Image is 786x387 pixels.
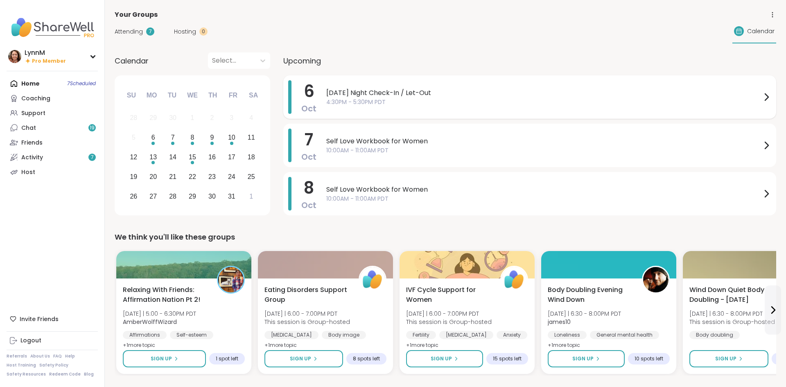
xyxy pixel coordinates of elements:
[21,139,43,147] div: Friends
[304,80,314,103] span: 6
[191,112,194,123] div: 1
[548,331,587,339] div: Loneliness
[305,128,313,151] span: 7
[30,353,50,359] a: About Us
[326,195,761,203] span: 10:00AM - 11:00AM PDT
[203,149,221,166] div: Choose Thursday, October 16th, 2025
[242,188,260,205] div: Choose Saturday, November 1st, 2025
[228,152,235,163] div: 17
[643,267,669,292] img: james10
[248,132,255,143] div: 11
[242,168,260,186] div: Choose Saturday, October 25th, 2025
[169,171,176,182] div: 21
[21,95,50,103] div: Coaching
[184,129,201,147] div: Choose Wednesday, October 8th, 2025
[230,112,233,123] div: 3
[174,27,196,36] span: Hosting
[216,355,238,362] span: 1 spot left
[130,171,137,182] div: 19
[210,132,214,143] div: 9
[208,171,216,182] div: 23
[501,267,527,292] img: ShareWell
[183,86,201,104] div: We
[322,331,366,339] div: Body image
[21,124,36,132] div: Chat
[115,231,776,243] div: We think you'll like these groups
[164,129,182,147] div: Choose Tuesday, October 7th, 2025
[264,350,343,367] button: Sign Up
[248,152,255,163] div: 18
[360,267,385,292] img: ShareWell
[406,331,436,339] div: Fertility
[21,154,43,162] div: Activity
[115,10,158,20] span: Your Groups
[7,312,98,326] div: Invite Friends
[125,188,142,205] div: Choose Sunday, October 26th, 2025
[353,355,380,362] span: 8 spots left
[326,98,761,106] span: 4:30PM - 5:30PM PDT
[7,353,27,359] a: Referrals
[406,285,491,305] span: IVF Cycle Support for Women
[7,106,98,120] a: Support
[406,318,492,326] span: This session is Group-hosted
[223,188,240,205] div: Choose Friday, October 31st, 2025
[548,285,633,305] span: Body Doubling Evening Wind Down
[91,154,94,161] span: 7
[264,285,350,305] span: Eating Disorders Support Group
[170,331,213,339] div: Self-esteem
[169,191,176,202] div: 28
[145,168,162,186] div: Choose Monday, October 20th, 2025
[189,191,196,202] div: 29
[164,109,182,127] div: Not available Tuesday, September 30th, 2025
[548,350,625,367] button: Sign Up
[431,355,452,362] span: Sign Up
[123,310,196,318] span: [DATE] | 5:00 - 6:30PM PDT
[590,331,659,339] div: General mental health
[223,129,240,147] div: Choose Friday, October 10th, 2025
[20,337,41,345] div: Logout
[326,146,761,155] span: 10:00AM - 11:00AM PDT
[189,171,196,182] div: 22
[125,168,142,186] div: Choose Sunday, October 19th, 2025
[49,371,81,377] a: Redeem Code
[264,318,350,326] span: This session is Group-hosted
[301,199,316,211] span: Oct
[715,355,736,362] span: Sign Up
[151,132,155,143] div: 6
[115,55,149,66] span: Calendar
[65,353,75,359] a: Help
[142,86,160,104] div: Mo
[203,188,221,205] div: Choose Thursday, October 30th, 2025
[548,318,571,326] b: james10
[210,112,214,123] div: 2
[90,124,95,131] span: 19
[164,149,182,166] div: Choose Tuesday, October 14th, 2025
[264,310,350,318] span: [DATE] | 6:00 - 7:00PM PDT
[7,333,98,348] a: Logout
[7,165,98,179] a: Host
[199,27,208,36] div: 0
[123,285,208,305] span: Relaxing With Friends: Affirmation Nation Pt 2!
[228,132,235,143] div: 10
[123,318,177,326] b: AmberWolffWizard
[184,149,201,166] div: Choose Wednesday, October 15th, 2025
[264,331,318,339] div: [MEDICAL_DATA]
[122,86,140,104] div: Su
[242,109,260,127] div: Not available Saturday, October 4th, 2025
[169,112,176,123] div: 30
[493,355,522,362] span: 15 spots left
[151,355,172,362] span: Sign Up
[326,185,761,195] span: Self Love Workbook for Women
[130,152,137,163] div: 12
[145,149,162,166] div: Choose Monday, October 13th, 2025
[304,177,314,199] span: 8
[123,350,206,367] button: Sign Up
[218,267,244,292] img: AmberWolffWizard
[208,191,216,202] div: 30
[204,86,222,104] div: Th
[548,310,621,318] span: [DATE] | 6:30 - 8:00PM PDT
[689,331,740,339] div: Body doubling
[125,129,142,147] div: Not available Sunday, October 5th, 2025
[163,86,181,104] div: Tu
[149,171,157,182] div: 20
